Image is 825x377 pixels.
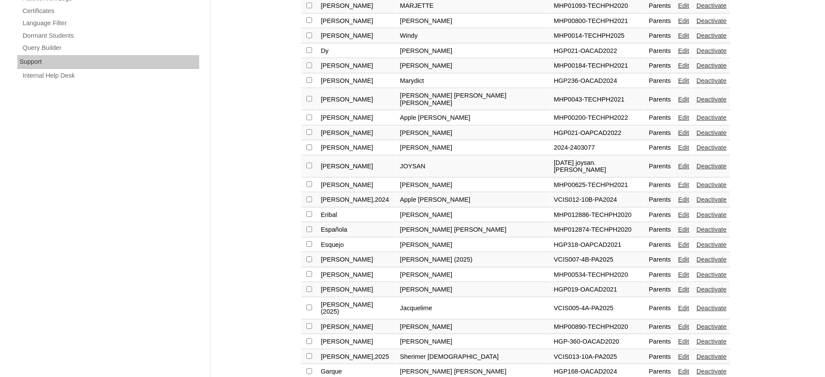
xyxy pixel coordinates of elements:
[697,286,726,293] a: Deactivate
[317,178,396,193] td: [PERSON_NAME]
[550,59,645,73] td: MHP00184-TECHPH2021
[645,156,674,177] td: Parents
[645,208,674,223] td: Parents
[678,32,689,39] a: Edit
[550,44,645,59] td: HGP021-OACAD2022
[397,74,550,89] td: Marydict
[397,178,550,193] td: [PERSON_NAME]
[678,256,689,263] a: Edit
[397,320,550,334] td: [PERSON_NAME]
[697,338,726,345] a: Deactivate
[550,89,645,110] td: MHP0043-TECHPH2021
[550,238,645,252] td: HGP318-OAPCAD2021
[550,334,645,349] td: HGP-360-OACAD2020
[317,74,396,89] td: [PERSON_NAME]
[645,111,674,125] td: Parents
[678,62,689,69] a: Edit
[397,156,550,177] td: JOYSAN
[317,29,396,43] td: [PERSON_NAME]
[697,271,726,278] a: Deactivate
[397,334,550,349] td: [PERSON_NAME]
[678,2,689,9] a: Edit
[678,305,689,311] a: Edit
[397,141,550,155] td: [PERSON_NAME]
[697,2,726,9] a: Deactivate
[697,181,726,188] a: Deactivate
[697,96,726,103] a: Deactivate
[550,193,645,207] td: VCIS012-10B-PA2024
[697,305,726,311] a: Deactivate
[397,282,550,297] td: [PERSON_NAME]
[317,126,396,141] td: [PERSON_NAME]
[550,141,645,155] td: 2024-2403077
[317,350,396,364] td: [PERSON_NAME],2025
[317,334,396,349] td: [PERSON_NAME]
[22,18,199,29] a: Language Filter
[645,223,674,237] td: Parents
[645,14,674,29] td: Parents
[697,17,726,24] a: Deactivate
[697,226,726,233] a: Deactivate
[317,193,396,207] td: [PERSON_NAME],2024
[317,111,396,125] td: [PERSON_NAME]
[397,268,550,282] td: [PERSON_NAME]
[697,77,726,84] a: Deactivate
[697,144,726,151] a: Deactivate
[550,156,645,177] td: [DATE] joysan.[PERSON_NAME]
[397,252,550,267] td: [PERSON_NAME] (2025)
[550,223,645,237] td: MHP012874-TECHPH2020
[645,252,674,267] td: Parents
[550,252,645,267] td: VCIS007-4B-PA2025
[317,268,396,282] td: [PERSON_NAME]
[550,74,645,89] td: HGP236-OACAD2024
[645,126,674,141] td: Parents
[678,353,689,360] a: Edit
[317,298,396,319] td: [PERSON_NAME] (2025)
[397,208,550,223] td: [PERSON_NAME]
[550,350,645,364] td: VCIS013-10A-PA2025
[17,55,199,69] div: Support
[697,196,726,203] a: Deactivate
[397,44,550,59] td: [PERSON_NAME]
[697,47,726,54] a: Deactivate
[678,47,689,54] a: Edit
[317,59,396,73] td: [PERSON_NAME]
[645,320,674,334] td: Parents
[678,286,689,293] a: Edit
[645,59,674,73] td: Parents
[317,156,396,177] td: [PERSON_NAME]
[397,238,550,252] td: [PERSON_NAME]
[22,6,199,16] a: Certificates
[397,29,550,43] td: Windy
[317,89,396,110] td: [PERSON_NAME]
[645,89,674,110] td: Parents
[678,226,689,233] a: Edit
[645,193,674,207] td: Parents
[678,181,689,188] a: Edit
[22,30,199,41] a: Dormant Students
[397,193,550,207] td: Apple [PERSON_NAME]
[550,208,645,223] td: MHP012886-TECHPH2020
[697,353,726,360] a: Deactivate
[397,298,550,319] td: Jacquelime
[550,111,645,125] td: MHP00200-TECHPH2022
[678,338,689,345] a: Edit
[317,282,396,297] td: [PERSON_NAME]
[697,211,726,218] a: Deactivate
[22,43,199,53] a: Query Builder
[678,144,689,151] a: Edit
[317,14,396,29] td: [PERSON_NAME]
[397,89,550,110] td: [PERSON_NAME] [PERSON_NAME] [PERSON_NAME]
[397,126,550,141] td: [PERSON_NAME]
[645,350,674,364] td: Parents
[645,74,674,89] td: Parents
[397,59,550,73] td: [PERSON_NAME]
[697,256,726,263] a: Deactivate
[645,298,674,319] td: Parents
[550,282,645,297] td: HGP019-OACAD2021
[678,77,689,84] a: Edit
[678,17,689,24] a: Edit
[678,129,689,136] a: Edit
[678,196,689,203] a: Edit
[697,129,726,136] a: Deactivate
